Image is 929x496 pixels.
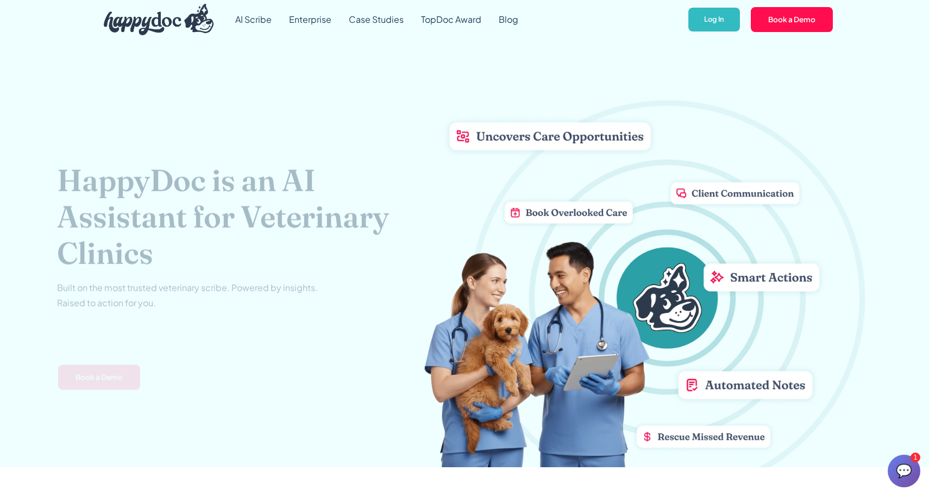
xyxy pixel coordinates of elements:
img: HappyDoc Logo: A happy dog with his ear up, listening. [104,4,214,35]
h1: HappyDoc is an AI Assistant for Veterinary Clinics [57,162,424,272]
a: Book a Demo [750,6,834,33]
a: Log In [687,7,741,33]
p: Built on the most trusted veterinary scribe. Powered by insights. Raised to action for you. [57,280,318,310]
a: home [95,1,214,38]
a: Book a Demo [57,363,141,391]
